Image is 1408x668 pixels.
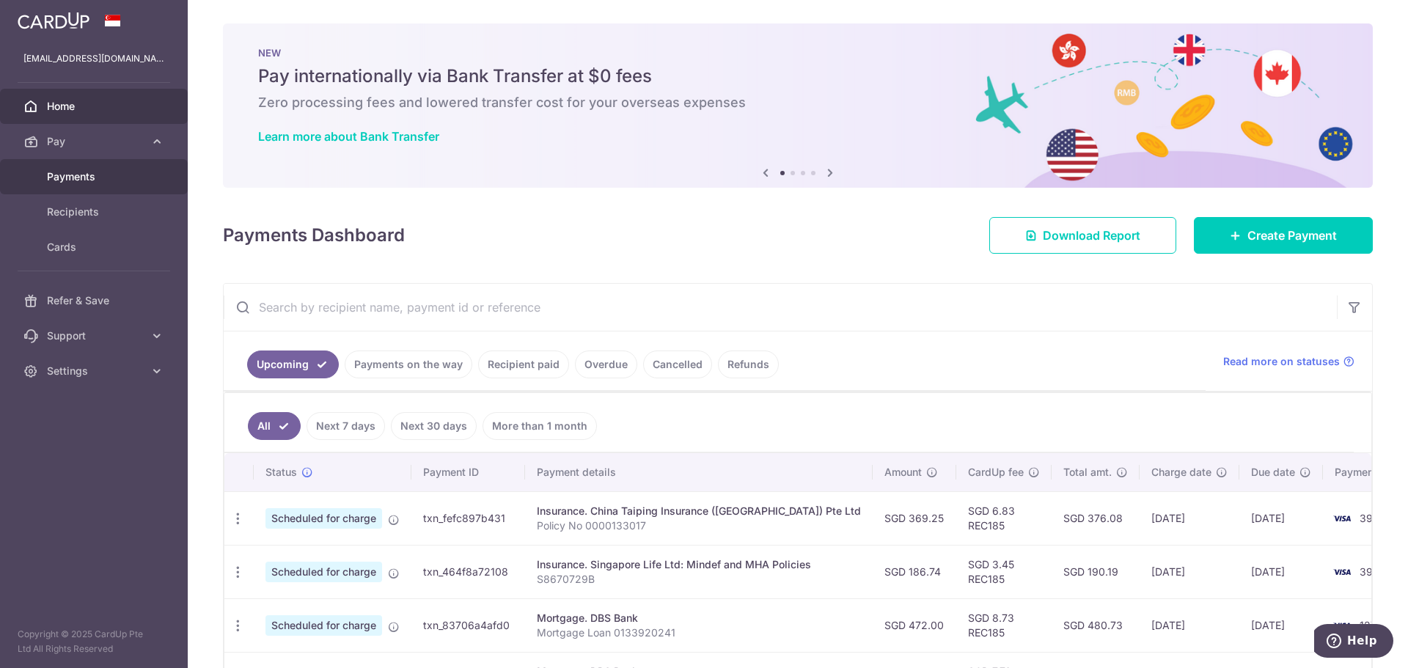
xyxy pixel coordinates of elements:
[1052,598,1140,652] td: SGD 480.73
[1327,510,1357,527] img: Bank Card
[483,412,597,440] a: More than 1 month
[1327,563,1357,581] img: Bank Card
[478,350,569,378] a: Recipient paid
[1052,491,1140,545] td: SGD 376.08
[956,545,1052,598] td: SGD 3.45 REC185
[411,491,525,545] td: txn_fefc897b431
[391,412,477,440] a: Next 30 days
[47,99,144,114] span: Home
[643,350,712,378] a: Cancelled
[1151,465,1211,480] span: Charge date
[873,598,956,652] td: SGD 472.00
[1239,491,1323,545] td: [DATE]
[956,491,1052,545] td: SGD 6.83 REC185
[537,557,861,572] div: Insurance. Singapore Life Ltd: Mindef and MHA Policies
[265,615,382,636] span: Scheduled for charge
[1251,465,1295,480] span: Due date
[18,12,89,29] img: CardUp
[873,491,956,545] td: SGD 369.25
[47,329,144,343] span: Support
[537,611,861,625] div: Mortgage. DBS Bank
[537,625,861,640] p: Mortgage Loan 0133920241
[1247,227,1337,244] span: Create Payment
[345,350,472,378] a: Payments on the way
[47,134,144,149] span: Pay
[1140,545,1239,598] td: [DATE]
[1314,624,1393,661] iframe: Opens a widget where you can find more information
[1360,512,1386,524] span: 3996
[1223,354,1354,369] a: Read more on statuses
[537,518,861,533] p: Policy No 0000133017
[411,545,525,598] td: txn_464f8a72108
[1239,545,1323,598] td: [DATE]
[873,545,956,598] td: SGD 186.74
[224,284,1337,331] input: Search by recipient name, payment id or reference
[1140,598,1239,652] td: [DATE]
[47,240,144,254] span: Cards
[1360,565,1386,578] span: 3996
[537,504,861,518] div: Insurance. China Taiping Insurance ([GEOGRAPHIC_DATA]) Pte Ltd
[265,508,382,529] span: Scheduled for charge
[265,562,382,582] span: Scheduled for charge
[47,293,144,308] span: Refer & Save
[411,453,525,491] th: Payment ID
[1239,598,1323,652] td: [DATE]
[223,222,405,249] h4: Payments Dashboard
[223,23,1373,188] img: Bank transfer banner
[1140,491,1239,545] td: [DATE]
[525,453,873,491] th: Payment details
[47,205,144,219] span: Recipients
[47,169,144,184] span: Payments
[1052,545,1140,598] td: SGD 190.19
[1063,465,1112,480] span: Total amt.
[1360,619,1383,631] span: 1279
[575,350,637,378] a: Overdue
[1327,617,1357,634] img: Bank Card
[968,465,1024,480] span: CardUp fee
[1194,217,1373,254] a: Create Payment
[537,572,861,587] p: S8670729B
[247,350,339,378] a: Upcoming
[258,129,439,144] a: Learn more about Bank Transfer
[1223,354,1340,369] span: Read more on statuses
[411,598,525,652] td: txn_83706a4afd0
[258,94,1338,111] h6: Zero processing fees and lowered transfer cost for your overseas expenses
[718,350,779,378] a: Refunds
[956,598,1052,652] td: SGD 8.73 REC185
[307,412,385,440] a: Next 7 days
[265,465,297,480] span: Status
[47,364,144,378] span: Settings
[1043,227,1140,244] span: Download Report
[23,51,164,66] p: [EMAIL_ADDRESS][DOMAIN_NAME]
[884,465,922,480] span: Amount
[989,217,1176,254] a: Download Report
[248,412,301,440] a: All
[258,47,1338,59] p: NEW
[258,65,1338,88] h5: Pay internationally via Bank Transfer at $0 fees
